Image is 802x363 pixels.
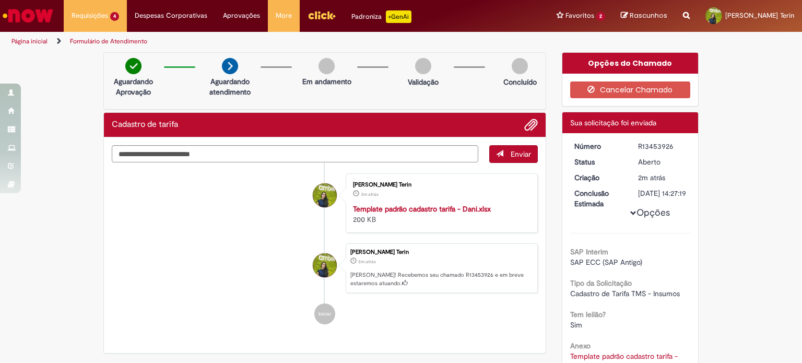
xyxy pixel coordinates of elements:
dt: Número [567,141,631,151]
img: check-circle-green.png [125,58,141,74]
img: img-circle-grey.png [512,58,528,74]
span: Rascunhos [630,10,667,20]
span: More [276,10,292,21]
a: Página inicial [11,37,48,45]
b: Anexo [570,341,591,350]
b: SAP Interim [570,247,608,256]
span: 4 [110,12,119,21]
div: 27/08/2025 17:27:16 [638,172,687,183]
span: [PERSON_NAME] Terin [725,11,794,20]
img: img-circle-grey.png [415,58,431,74]
ul: Histórico de tíquete [112,163,538,335]
b: Tem leilão? [570,310,606,319]
li: Danielle Bueno Terin [112,243,538,294]
textarea: Digite sua mensagem aqui... [112,145,478,163]
span: Cadastro de Tarifa TMS - Insumos [570,289,680,298]
span: 2m atrás [638,173,665,182]
img: img-circle-grey.png [319,58,335,74]
p: Aguardando Aprovação [108,76,159,97]
span: 2 [596,12,605,21]
span: Aprovações [223,10,260,21]
span: Enviar [511,149,531,159]
span: Despesas Corporativas [135,10,207,21]
ul: Trilhas de página [8,32,527,51]
dt: Criação [567,172,631,183]
a: Formulário de Atendimento [70,37,147,45]
div: 200 KB [353,204,527,225]
b: Tipo da Solicitação [570,278,632,288]
div: Opções do Chamado [562,53,699,74]
img: click_logo_yellow_360x200.png [308,7,336,23]
img: arrow-next.png [222,58,238,74]
a: Rascunhos [621,11,667,21]
p: [PERSON_NAME]! Recebemos seu chamado R13453926 e em breve estaremos atuando. [350,271,532,287]
div: Aberto [638,157,687,167]
img: ServiceNow [1,5,55,26]
div: Danielle Bueno Terin [313,183,337,207]
p: Em andamento [302,76,351,87]
div: [PERSON_NAME] Terin [350,249,532,255]
a: Template padrão cadastro tarifa - Dani.xlsx [353,204,491,214]
div: R13453926 [638,141,687,151]
div: Padroniza [351,10,411,23]
p: +GenAi [386,10,411,23]
time: 27/08/2025 17:26:56 [361,191,379,197]
p: Concluído [503,77,537,87]
span: Sim [570,320,582,330]
span: 2m atrás [358,259,376,265]
dt: Status [567,157,631,167]
time: 27/08/2025 17:27:16 [358,259,376,265]
span: Sua solicitação foi enviada [570,118,656,127]
span: SAP ECC (SAP Antigo) [570,257,642,267]
p: Validação [408,77,439,87]
div: Danielle Bueno Terin [313,253,337,277]
button: Cancelar Chamado [570,81,691,98]
time: 27/08/2025 17:27:16 [638,173,665,182]
span: Requisições [72,10,108,21]
button: Enviar [489,145,538,163]
div: [DATE] 14:27:19 [638,188,687,198]
p: Aguardando atendimento [205,76,255,97]
span: 3m atrás [361,191,379,197]
span: Favoritos [565,10,594,21]
button: Adicionar anexos [524,118,538,132]
h2: Cadastro de tarifa Histórico de tíquete [112,120,178,130]
div: [PERSON_NAME] Terin [353,182,527,188]
dt: Conclusão Estimada [567,188,631,209]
